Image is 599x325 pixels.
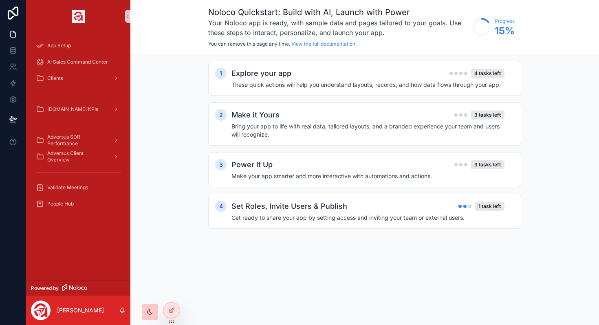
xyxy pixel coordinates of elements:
a: Adversus SDR Performance [31,133,126,148]
span: Validate Meetings [47,184,88,191]
span: A-Sales Command Center [47,59,108,65]
span: Adversus SDR Performance [47,134,107,147]
span: App Setup [47,42,71,49]
span: You can remove this page any time. [208,41,290,47]
a: [DOMAIN_NAME] KPIs [31,102,126,117]
a: People Hub [31,197,126,211]
a: View the full documentation. [291,41,357,47]
a: A-Sales Command Center [31,55,126,69]
span: Powered by [31,285,59,292]
span: People Hub [47,201,74,207]
img: App logo [72,10,85,23]
span: Progress [495,18,515,24]
h3: Your Noloco app is ready, with sample data and pages tailored to your goals. Use these steps to i... [208,18,469,38]
span: 15 % [495,24,515,38]
span: [DOMAIN_NAME] KPIs [47,106,98,113]
div: scrollable content [26,33,130,222]
a: Clients [31,71,126,86]
span: Adversus Client Overview [47,150,107,163]
a: App Setup [31,38,126,53]
a: Validate Meetings [31,180,126,195]
p: [PERSON_NAME] [57,306,104,314]
a: Powered by [26,281,130,296]
span: Clients [47,75,63,82]
h1: Noloco Quickstart: Build with AI, Launch with Power [208,7,469,18]
a: Adversus Client Overview [31,149,126,164]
